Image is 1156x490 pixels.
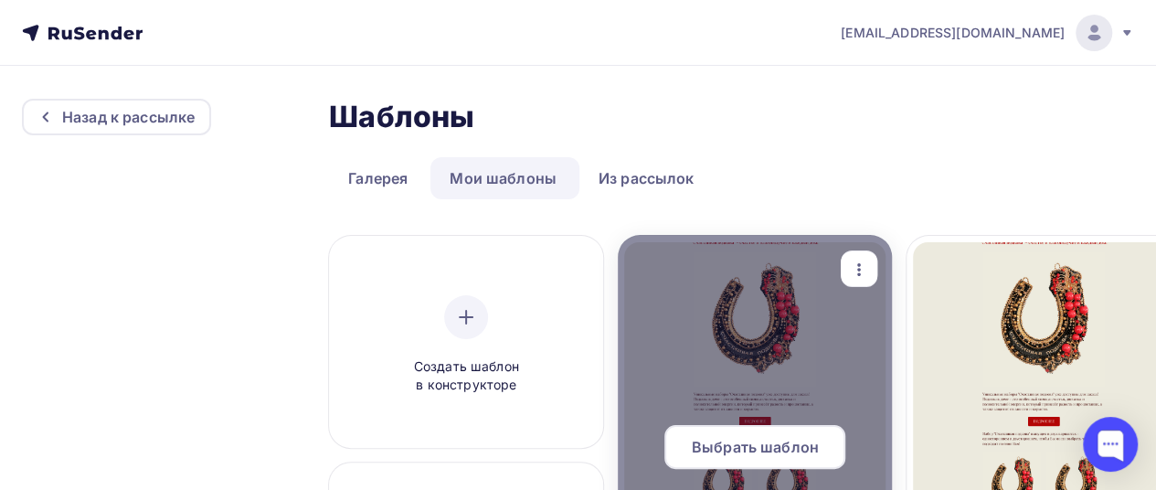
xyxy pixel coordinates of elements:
a: [EMAIL_ADDRESS][DOMAIN_NAME] [841,15,1134,51]
h2: Шаблоны [329,99,474,135]
span: Выбрать шаблон [692,436,819,458]
div: Назад к рассылке [62,106,195,128]
span: Создать шаблон в конструкторе [379,357,553,395]
a: Галерея [329,157,427,199]
a: Из рассылок [579,157,714,199]
span: [EMAIL_ADDRESS][DOMAIN_NAME] [841,24,1065,42]
a: Мои шаблоны [430,157,576,199]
